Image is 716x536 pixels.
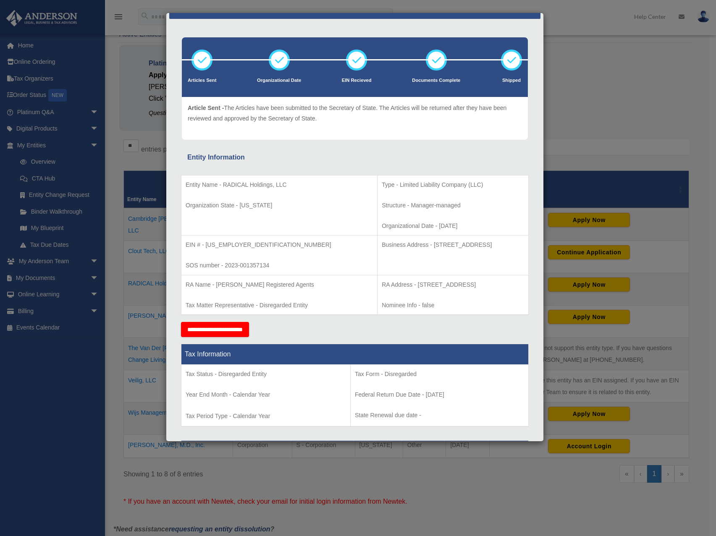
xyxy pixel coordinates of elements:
[382,200,524,211] p: Structure - Manager-managed
[188,76,216,85] p: Articles Sent
[181,365,351,427] td: Tax Period Type - Calendar Year
[382,180,524,190] p: Type - Limited Liability Company (LLC)
[501,76,522,85] p: Shipped
[181,344,529,365] th: Tax Information
[355,390,524,400] p: Federal Return Due Date - [DATE]
[186,240,373,250] p: EIN # - [US_EMPLOYER_IDENTIFICATION_NUMBER]
[412,76,460,85] p: Documents Complete
[188,105,224,111] span: Article Sent -
[188,103,522,123] p: The Articles have been submitted to the Secretary of State. The Articles will be returned after t...
[382,280,524,290] p: RA Address - [STREET_ADDRESS]
[186,300,373,311] p: Tax Matter Representative - Disregarded Entity
[382,221,524,231] p: Organizational Date - [DATE]
[186,180,373,190] p: Entity Name - RADICAL Holdings, LLC
[355,369,524,379] p: Tax Form - Disregarded
[382,300,524,311] p: Nominee Info - false
[187,152,522,163] div: Entity Information
[186,369,346,379] p: Tax Status - Disregarded Entity
[382,240,524,250] p: Business Address - [STREET_ADDRESS]
[186,390,346,400] p: Year End Month - Calendar Year
[257,76,301,85] p: Organizational Date
[342,76,372,85] p: EIN Recieved
[186,200,373,211] p: Organization State - [US_STATE]
[186,260,373,271] p: SOS number - 2023-001357134
[355,410,524,421] p: State Renewal due date -
[181,441,529,461] th: Formation Progress
[186,280,373,290] p: RA Name - [PERSON_NAME] Registered Agents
